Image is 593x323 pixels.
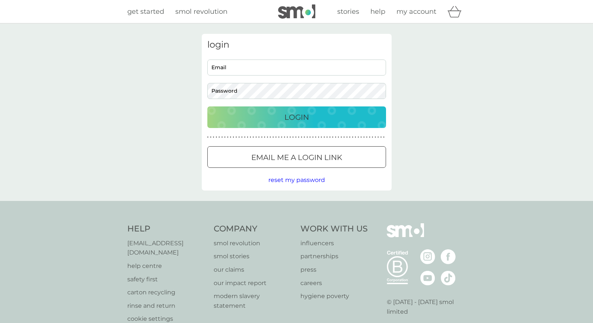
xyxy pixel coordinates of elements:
p: ● [374,135,376,139]
p: safety first [127,275,207,284]
p: ● [298,135,300,139]
p: ● [352,135,353,139]
p: ● [295,135,297,139]
a: get started [127,6,164,17]
p: ● [349,135,351,139]
span: help [370,7,385,16]
p: Email me a login link [251,151,342,163]
p: © [DATE] - [DATE] smol limited [387,297,466,316]
button: Login [207,106,386,128]
img: visit the smol Facebook page [441,249,456,264]
p: ● [329,135,331,139]
p: ● [250,135,251,139]
p: ● [287,135,288,139]
p: ● [238,135,240,139]
p: ● [304,135,305,139]
h4: Company [214,223,293,235]
p: ● [312,135,314,139]
span: reset my password [268,176,325,183]
a: rinse and return [127,301,207,311]
h4: Work With Us [300,223,368,235]
a: press [300,265,368,275]
img: visit the smol Youtube page [420,271,435,285]
p: ● [369,135,370,139]
p: ● [306,135,308,139]
p: ● [272,135,274,139]
a: smol revolution [214,239,293,248]
p: ● [216,135,217,139]
p: our claims [214,265,293,275]
a: [EMAIL_ADDRESS][DOMAIN_NAME] [127,239,207,258]
a: influencers [300,239,368,248]
p: ● [301,135,302,139]
a: help [370,6,385,17]
a: carton recycling [127,288,207,297]
p: ● [233,135,234,139]
p: ● [224,135,226,139]
p: ● [346,135,348,139]
img: visit the smol Instagram page [420,249,435,264]
p: ● [213,135,214,139]
p: ● [270,135,271,139]
a: help centre [127,261,207,271]
p: ● [210,135,211,139]
p: ● [255,135,257,139]
a: careers [300,278,368,288]
p: ● [363,135,365,139]
p: ● [253,135,254,139]
p: ● [219,135,220,139]
p: ● [341,135,342,139]
p: ● [383,135,385,139]
p: ● [355,135,356,139]
p: ● [290,135,291,139]
p: ● [366,135,368,139]
p: Login [284,111,309,123]
p: our impact report [214,278,293,288]
p: ● [221,135,223,139]
h4: Help [127,223,207,235]
span: get started [127,7,164,16]
p: ● [323,135,325,139]
p: ● [247,135,248,139]
span: smol revolution [175,7,227,16]
img: smol [278,4,315,19]
p: ● [309,135,311,139]
p: partnerships [300,252,368,261]
p: ● [275,135,277,139]
img: smol [387,223,424,249]
p: ● [321,135,322,139]
p: ● [264,135,265,139]
p: ● [207,135,209,139]
p: ● [284,135,285,139]
a: my account [396,6,436,17]
p: ● [241,135,243,139]
a: hygiene poverty [300,291,368,301]
button: reset my password [268,175,325,185]
p: ● [236,135,237,139]
p: ● [358,135,359,139]
a: stories [337,6,359,17]
a: modern slavery statement [214,291,293,310]
p: ● [377,135,379,139]
p: ● [315,135,316,139]
p: ● [360,135,362,139]
p: ● [230,135,232,139]
p: ● [318,135,319,139]
p: ● [380,135,382,139]
span: stories [337,7,359,16]
span: my account [396,7,436,16]
p: ● [258,135,260,139]
p: ● [281,135,283,139]
p: ● [372,135,373,139]
a: smol stories [214,252,293,261]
